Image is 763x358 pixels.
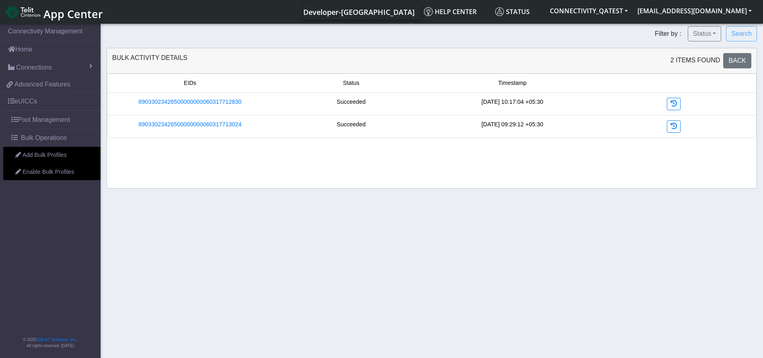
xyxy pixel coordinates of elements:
button: Search [726,26,757,41]
span: Connections [16,63,52,72]
div: Timestamp [432,79,593,88]
button: CONNECTIVITY_QATEST [545,4,633,18]
span: App Center [43,6,103,21]
a: Enable Bulk Profiles [3,164,101,181]
a: Help center [421,4,492,20]
a: Back [723,53,751,68]
a: 89033023426500000000060317713024 [138,120,241,129]
a: Your current platform instance [303,4,414,20]
span: Help center [424,7,477,16]
span: Filter by : [655,30,681,37]
div: Succeeded [271,98,432,110]
div: Status [271,79,432,88]
div: [DATE] 09:29:12 +05:30 [432,120,593,133]
a: Add Bulk Profiles [3,147,101,164]
a: 89033023426500000000060317712830 [138,98,241,107]
a: Telit IoT Solutions, Inc. [36,337,76,342]
div: Bulk Activity Details [112,53,187,68]
div: Succeeded [271,120,432,133]
div: EIDs [109,79,271,88]
span: Bulk Operations [21,133,67,143]
span: Status [495,7,530,16]
span: 2 Items found [670,57,720,64]
button: [EMAIL_ADDRESS][DOMAIN_NAME] [633,4,757,18]
img: status.svg [495,7,504,16]
span: Back [728,57,746,64]
a: Pool Management [3,111,101,129]
img: logo-telit-cinterion-gw-new.png [6,6,40,19]
div: [DATE] 10:17:04 +05:30 [432,98,593,110]
a: Status [492,4,545,20]
a: Bulk Operations [3,129,101,147]
span: Developer-[GEOGRAPHIC_DATA] [303,7,415,17]
button: Status [688,26,721,41]
span: Advanced Features [14,80,70,89]
a: App Center [6,3,102,21]
img: knowledge.svg [424,7,433,16]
